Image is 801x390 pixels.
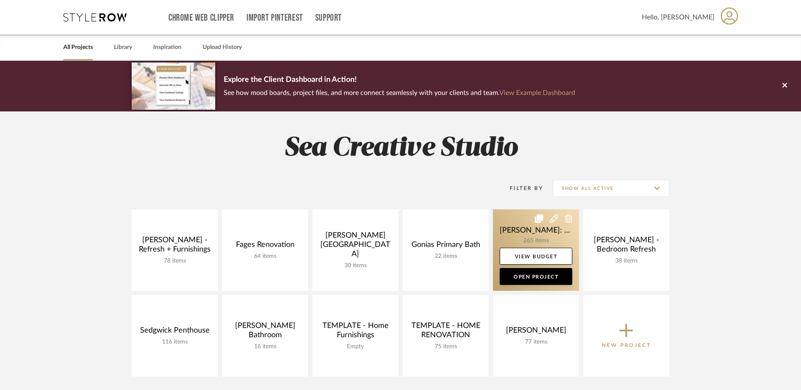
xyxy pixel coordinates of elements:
div: 16 items [229,343,301,350]
div: 30 items [319,262,392,269]
div: Fages Renovation [229,240,301,253]
a: Library [114,42,132,53]
a: Chrome Web Clipper [168,14,234,22]
div: Sedgwick Penthouse [138,326,211,339]
button: New Project [583,295,669,376]
div: Gonias Primary Bath [409,240,482,253]
a: View Budget [500,248,572,265]
div: Filter By [499,184,543,192]
a: Import Pinterest [246,14,303,22]
div: TEMPLATE - Home Furnishings [319,321,392,343]
div: 75 items [409,343,482,350]
div: [PERSON_NAME][GEOGRAPHIC_DATA] [319,231,392,262]
p: New Project [602,341,651,349]
span: Hello, [PERSON_NAME] [642,12,714,22]
div: [PERSON_NAME] - Refresh + Furnishings [138,236,211,257]
p: See how mood boards, project files, and more connect seamlessly with your clients and team. [224,87,575,99]
div: 116 items [138,339,211,346]
div: 38 items [590,257,663,265]
h2: Sea Creative Studio [97,133,704,164]
a: Upload History [203,42,242,53]
div: TEMPLATE - HOME RENOVATION [409,321,482,343]
div: 22 items [409,253,482,260]
div: [PERSON_NAME] [500,326,572,339]
p: Explore the Client Dashboard in Action! [224,73,575,87]
div: [PERSON_NAME] Bathroom [229,321,301,343]
a: Inspiration [153,42,181,53]
div: 77 items [500,339,572,346]
a: View Example Dashboard [499,89,575,96]
div: [PERSON_NAME] - Bedroom Refresh [590,236,663,257]
div: 64 items [229,253,301,260]
img: d5d033c5-7b12-40c2-a960-1ecee1989c38.png [132,62,215,109]
a: Support [315,14,342,22]
div: Empty [319,343,392,350]
a: All Projects [63,42,93,53]
div: 78 items [138,257,211,265]
a: Open Project [500,268,572,285]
